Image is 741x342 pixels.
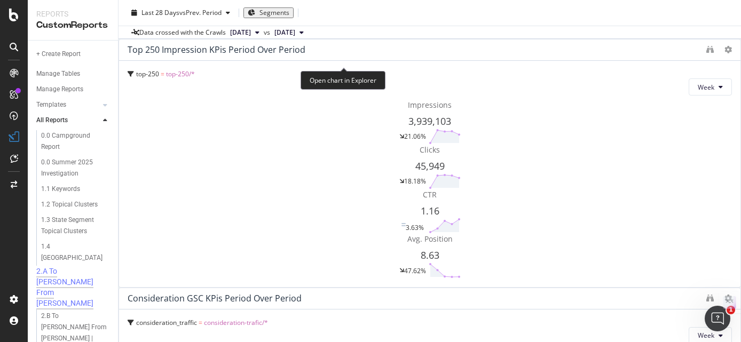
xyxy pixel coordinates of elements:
div: binoculars [706,295,714,302]
a: Manage Reports [36,84,111,95]
button: Last 28 DaysvsPrev. Period [127,4,234,21]
div: Data crossed with the Crawls [139,28,226,37]
a: Templates [36,99,100,110]
a: 1.1 Keywords [41,184,111,195]
span: 3,939,103 [408,115,451,128]
button: Segments [243,7,294,18]
div: CustomReports [36,19,109,31]
span: consideration_traffic [136,318,197,327]
span: = [161,69,164,78]
div: Consideration GSC KPis Period over Period [128,293,302,304]
div: Manage Reports [36,84,83,95]
a: 0.0 Campground Report [41,130,111,153]
span: 1.16 [421,204,439,217]
div: All Reports [36,115,68,126]
div: 3.63% [406,223,424,232]
span: Impressions [408,100,452,110]
span: vs [264,28,270,37]
img: Equal [401,223,406,226]
span: Avg. Position [407,234,453,244]
a: 1.2 Topical Clusters [41,199,111,210]
div: 2.A To Megan From Anna [36,266,106,308]
span: Week [698,331,714,340]
div: 1.1 Keywords [41,184,80,195]
a: All Reports [36,115,100,126]
button: [DATE] [270,26,308,39]
div: Reports [36,9,109,19]
span: Week [698,83,714,92]
div: 1.4 State Park & National Parks [41,241,103,264]
div: + Create Report [36,49,81,60]
span: 8.63 [421,249,439,261]
div: 47.62% [404,266,426,275]
span: 2025 Sep. 5th [274,28,295,37]
span: 45,949 [415,160,445,172]
span: top-250 [136,69,159,78]
span: = [199,318,202,327]
span: Clicks [420,145,440,155]
a: + Create Report [36,49,111,60]
div: Manage Tables [36,68,80,79]
span: consideration-trafic/* [204,318,268,327]
div: 1.2 Topical Clusters [41,199,98,210]
div: Open chart in Explorer [301,71,385,90]
div: 1.3 State Segment Topical Clusters [41,214,104,237]
span: Segments [259,8,289,17]
iframe: Intercom live chat [705,306,730,331]
button: [DATE] [226,26,264,39]
div: Top 250 Impression KPis Period over Period [128,44,305,55]
div: 21.06% [404,132,426,141]
span: Last 28 Days [141,8,179,17]
div: Templates [36,99,66,110]
div: 0.0 Summer 2025 Investigation [41,157,103,179]
a: 1.3 State Segment Topical Clusters [41,214,111,237]
span: 2025 Oct. 3rd [230,28,251,37]
div: 18.18% [404,177,426,186]
span: CTR [423,189,437,200]
div: 0.0 Campground Report [41,130,101,153]
a: 0.0 Summer 2025 Investigation [41,157,111,179]
a: Manage Tables [36,68,111,79]
a: 2.A To [PERSON_NAME] From [PERSON_NAME] [36,266,111,308]
a: 1.4 [GEOGRAPHIC_DATA] [41,241,111,264]
span: vs Prev. Period [179,8,222,17]
div: Top 250 Impression KPis Period over Periodtop-250 = top-250/*WeekImpressions3,939,10321.06%Clicks... [119,39,741,288]
span: top-250/* [166,69,195,78]
button: Week [689,78,732,96]
div: binoculars [706,46,714,53]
